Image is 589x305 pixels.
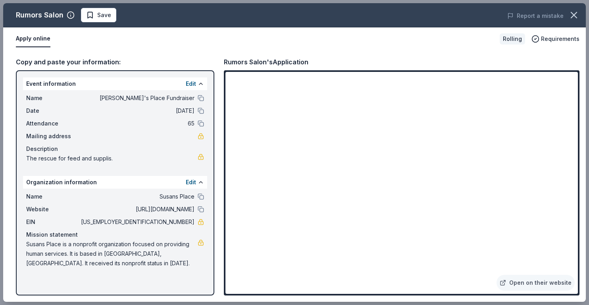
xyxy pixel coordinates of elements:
[26,230,204,239] div: Mission statement
[16,9,64,21] div: Rumors Salon
[26,217,79,227] span: EIN
[79,106,194,116] span: [DATE]
[81,8,116,22] button: Save
[26,144,204,154] div: Description
[500,33,525,44] div: Rolling
[507,11,564,21] button: Report a mistake
[79,205,194,214] span: [URL][DOMAIN_NAME]
[26,119,79,128] span: Attendance
[79,217,194,227] span: [US_EMPLOYER_IDENTIFICATION_NUMBER]
[186,178,196,187] button: Edit
[26,205,79,214] span: Website
[79,192,194,201] span: Susans Place
[26,131,79,141] span: Mailing address
[26,239,198,268] span: Susans Place is a nonprofit organization focused on providing human services. It is based in [GEO...
[97,10,111,20] span: Save
[23,77,207,90] div: Event information
[26,93,79,103] span: Name
[26,106,79,116] span: Date
[186,79,196,89] button: Edit
[497,275,575,291] a: Open on their website
[79,93,194,103] span: [PERSON_NAME]'s Place Fundraiser
[541,34,579,44] span: Requirements
[16,31,50,47] button: Apply online
[531,34,579,44] button: Requirements
[224,57,308,67] div: Rumors Salon's Application
[23,176,207,189] div: Organization information
[26,192,79,201] span: Name
[79,119,194,128] span: 65
[16,57,214,67] div: Copy and paste your information:
[26,154,198,163] span: The rescue for feed and supplis.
